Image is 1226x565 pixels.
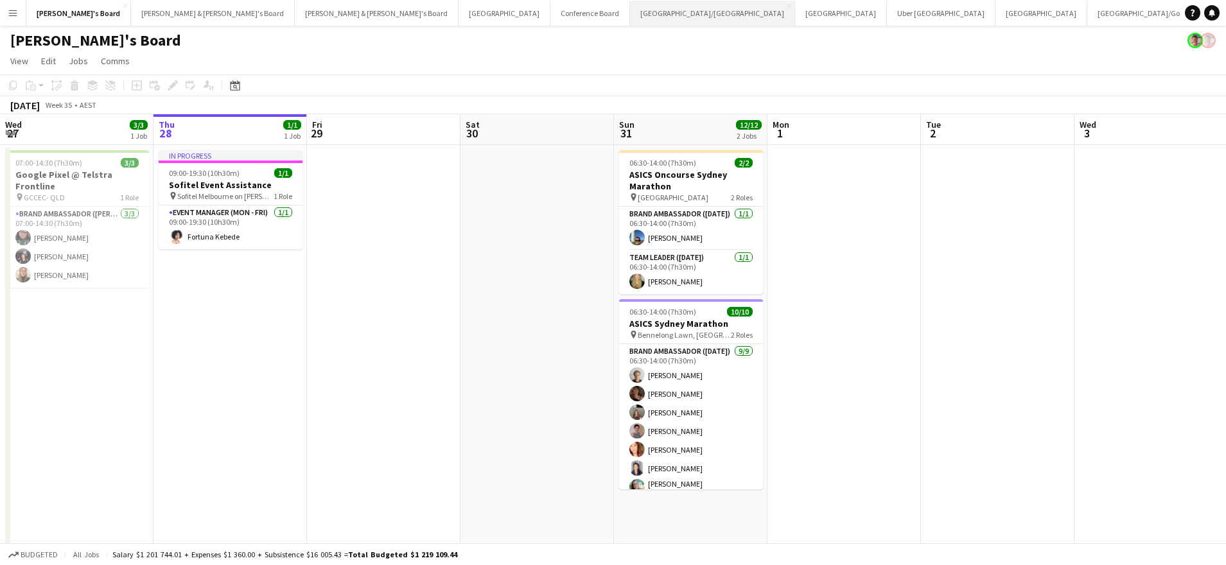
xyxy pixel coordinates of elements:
app-user-avatar: Victoria Hunt [1200,33,1216,48]
span: 2/2 [735,158,753,168]
span: 1 Role [120,193,139,202]
app-card-role: Brand Ambassador ([DATE])1/106:30-14:00 (7h30m)[PERSON_NAME] [619,207,763,250]
a: Comms [96,53,135,69]
button: [GEOGRAPHIC_DATA] [459,1,550,26]
span: Budgeted [21,550,58,559]
span: 06:30-14:00 (7h30m) [629,307,696,317]
div: Salary $1 201 744.01 + Expenses $1 360.00 + Subsistence $16 005.43 = [112,550,457,559]
span: Edit [41,55,56,67]
span: 06:30-14:00 (7h30m) [629,158,696,168]
button: Uber [GEOGRAPHIC_DATA] [887,1,995,26]
span: Wed [5,119,22,130]
span: 07:00-14:30 (7h30m) [15,158,82,168]
span: 3/3 [130,120,148,130]
button: Budgeted [6,548,60,562]
div: In progress [159,150,302,161]
div: 2 Jobs [737,131,761,141]
button: [GEOGRAPHIC_DATA] [795,1,887,26]
span: [GEOGRAPHIC_DATA] [638,193,708,202]
span: 28 [157,126,175,141]
span: Mon [773,119,789,130]
span: 2 [924,126,941,141]
button: [GEOGRAPHIC_DATA]/[GEOGRAPHIC_DATA] [630,1,795,26]
span: Thu [159,119,175,130]
app-job-card: 06:30-14:00 (7h30m)2/2ASICS Oncourse Sydney Marathon [GEOGRAPHIC_DATA]2 RolesBrand Ambassador ([D... [619,150,763,294]
span: Total Budgeted $1 219 109.44 [348,550,457,559]
button: Conference Board [550,1,630,26]
span: 1/1 [274,168,292,178]
a: Jobs [64,53,93,69]
app-job-card: 06:30-14:00 (7h30m)10/10ASICS Sydney Marathon Bennelong Lawn, [GEOGRAPHIC_DATA], [GEOGRAPHIC_DATA... [619,299,763,489]
button: [PERSON_NAME] & [PERSON_NAME]'s Board [131,1,295,26]
span: Sat [466,119,480,130]
span: 3/3 [121,158,139,168]
div: 1 Job [130,131,147,141]
h3: ASICS Sydney Marathon [619,318,763,329]
app-card-role: Team Leader ([DATE])1/106:30-14:00 (7h30m)[PERSON_NAME] [619,250,763,294]
span: Sofitel Melbourne on [PERSON_NAME] [177,191,274,201]
span: Bennelong Lawn, [GEOGRAPHIC_DATA], [GEOGRAPHIC_DATA], [GEOGRAPHIC_DATA], 2000 [638,330,731,340]
span: 09:00-19:30 (10h30m) [169,168,240,178]
a: View [5,53,33,69]
button: [GEOGRAPHIC_DATA] [995,1,1087,26]
h3: ASICS Oncourse Sydney Marathon [619,169,763,192]
span: 30 [464,126,480,141]
span: 12/12 [736,120,762,130]
app-card-role: Brand Ambassador ([DATE])9/906:30-14:00 (7h30m)[PERSON_NAME][PERSON_NAME][PERSON_NAME][PERSON_NAM... [619,344,763,541]
span: 1 [771,126,789,141]
span: 2 Roles [731,193,753,202]
span: GCCEC- QLD [24,193,65,202]
div: 1 Job [284,131,301,141]
span: Fri [312,119,322,130]
span: 1/1 [283,120,301,130]
span: Week 35 [42,100,74,110]
button: [PERSON_NAME]'s Board [26,1,131,26]
span: View [10,55,28,67]
span: Wed [1080,119,1096,130]
div: [DATE] [10,99,40,112]
span: Tue [926,119,941,130]
div: AEST [80,100,96,110]
span: 29 [310,126,322,141]
span: 10/10 [727,307,753,317]
app-job-card: In progress09:00-19:30 (10h30m)1/1Sofitel Event Assistance Sofitel Melbourne on [PERSON_NAME]1 Ro... [159,150,302,249]
button: [PERSON_NAME] & [PERSON_NAME]'s Board [295,1,459,26]
h3: Sofitel Event Assistance [159,179,302,191]
span: All jobs [71,550,101,559]
app-job-card: 07:00-14:30 (7h30m)3/3Google Pixel @ Telstra Frontline GCCEC- QLD1 RoleBrand Ambassador ([PERSON_... [5,150,149,288]
span: 1 Role [274,191,292,201]
span: 27 [3,126,22,141]
h3: Google Pixel @ Telstra Frontline [5,169,149,192]
h1: [PERSON_NAME]'s Board [10,31,181,50]
span: Comms [101,55,130,67]
span: 2 Roles [731,330,753,340]
span: Sun [619,119,635,130]
span: 31 [617,126,635,141]
span: 3 [1078,126,1096,141]
app-user-avatar: Victoria Hunt [1187,33,1203,48]
app-card-role: Brand Ambassador ([PERSON_NAME])3/307:00-14:30 (7h30m)[PERSON_NAME][PERSON_NAME][PERSON_NAME] [5,207,149,288]
a: Edit [36,53,61,69]
app-card-role: Event Manager (Mon - Fri)1/109:00-19:30 (10h30m)Fortuna Kebede [159,205,302,249]
span: Jobs [69,55,88,67]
